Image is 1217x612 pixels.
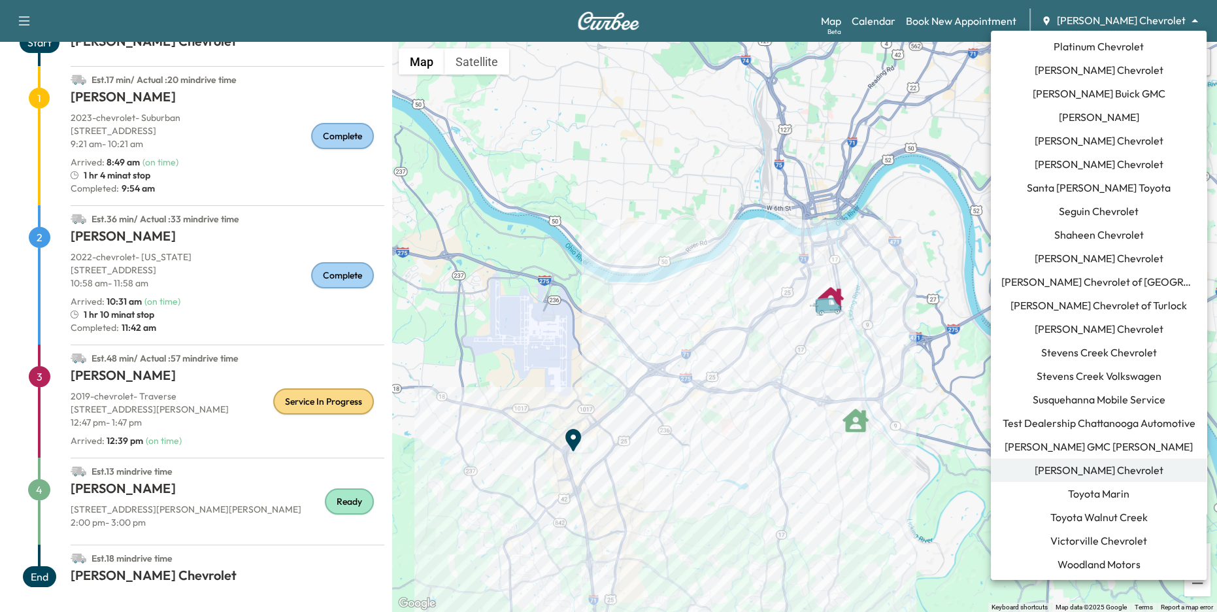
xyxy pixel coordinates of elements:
span: Toyota Marin [1068,486,1129,501]
span: [PERSON_NAME] Chevrolet [1035,156,1163,172]
span: Santa [PERSON_NAME] Toyota [1027,180,1171,195]
span: Stevens Creek Volkswagen [1037,368,1161,384]
span: [PERSON_NAME] Chevrolet [1035,321,1163,337]
span: [PERSON_NAME] Chevrolet of Turlock [1010,297,1187,313]
span: Shaheen Chevrolet [1054,227,1144,243]
span: Test Dealership Chattanooga Automotive [1003,415,1195,431]
span: Susquehanna Mobile Service [1033,392,1165,407]
span: Platinum Chevrolet [1054,39,1144,54]
span: [PERSON_NAME] Chevrolet [1035,133,1163,148]
span: [PERSON_NAME] Chevrolet [1035,250,1163,266]
span: [PERSON_NAME] Buick GMC [1033,86,1165,101]
span: Woodland Motors [1058,556,1141,572]
span: [PERSON_NAME] Chevrolet [1035,62,1163,78]
span: [PERSON_NAME] Chevrolet of [GEOGRAPHIC_DATA] [1001,274,1196,290]
span: [PERSON_NAME] GMC [PERSON_NAME] [1005,439,1193,454]
span: Seguin Chevrolet [1059,203,1139,219]
span: [PERSON_NAME] [1059,109,1139,125]
span: Victorville Chevrolet [1050,533,1147,549]
span: [PERSON_NAME] Chevrolet [1035,462,1163,478]
span: Stevens Creek Chevrolet [1041,345,1157,360]
span: Toyota Walnut Creek [1050,509,1148,525]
